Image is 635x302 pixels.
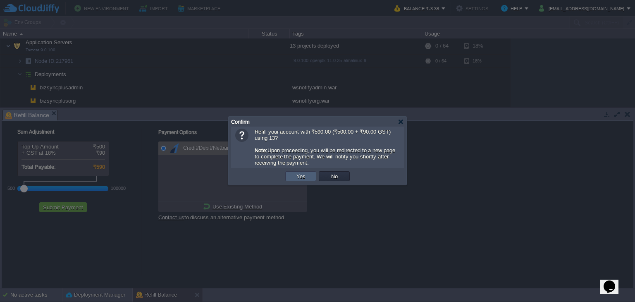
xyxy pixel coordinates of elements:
button: No [329,173,340,180]
span: Refill your account with ₹590.00 (₹500.00 + ₹90.00 GST) using 13? Upon proceeding, you will be re... [255,129,395,166]
span: Confirm [231,119,250,125]
b: Note: [255,147,267,153]
iframe: chat widget [600,269,627,294]
button: Yes [294,173,308,180]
